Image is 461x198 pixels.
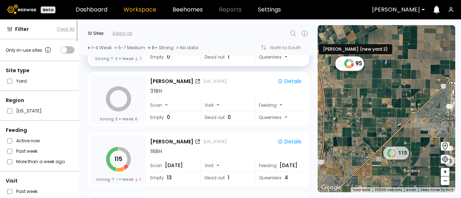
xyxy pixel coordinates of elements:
a: ‏פתיחת האזור הזה במפות Google (ייפתח חלון חדש) [319,183,343,192]
label: Active now [16,137,40,144]
div: Queenless [255,172,304,184]
label: Past week [16,188,37,195]
span: 1 [228,53,229,61]
div: Queenless [255,111,304,123]
div: Dead out [201,111,250,123]
div: [US_STATE] [203,78,227,84]
div: 1-4 Weak [88,45,112,51]
div: [PERSON_NAME] [150,138,193,146]
div: 95 [335,56,364,70]
span: 7 [135,56,142,61]
img: Google [319,183,343,192]
span: 0 [228,114,231,121]
div: Feeding [255,99,304,111]
span: 4 [285,174,288,181]
button: + [441,168,449,176]
div: [US_STATE] [203,139,227,144]
div: [DATE] [279,162,298,169]
div: Strong Weak [96,176,141,182]
div: Beta [41,6,55,13]
button: Details [274,77,304,86]
div: [PERSON_NAME] (new yard 2) [319,44,392,54]
div: Visit [201,99,250,111]
div: 8+ Strong [148,45,174,51]
div: Only in-use sites [6,46,52,54]
span: Reports [219,7,242,13]
div: Details [277,138,301,145]
div: North to South [270,46,306,50]
span: - [165,101,168,109]
span: 1 [135,176,141,182]
span: - [285,114,287,121]
span: 1 [112,176,117,182]
span: [DATE] [165,162,183,169]
button: Details [274,137,304,146]
span: 4 [111,56,118,61]
div: Empty [150,111,196,123]
div: Dead out [201,172,250,184]
div: Region [6,97,75,104]
span: - [216,162,219,169]
span: 13 [167,174,172,181]
a: Beehomes [173,7,203,13]
span: נתוני מפה ©2025 [375,188,402,192]
div: 16 BH [150,148,162,155]
a: תנאים [406,188,416,192]
span: 0 [167,53,170,61]
span: – [443,176,447,185]
a: Settings [258,7,281,13]
label: Past week [16,147,37,155]
div: [PERSON_NAME] [150,78,193,85]
a: דיווח על שגיאה במפה [420,188,453,192]
div: Feeding [255,160,304,171]
label: More than a week ago [16,158,65,165]
span: - [216,101,219,109]
div: - [279,101,283,109]
button: מקשי קיצור [353,187,370,192]
div: 31 BH [150,87,162,95]
div: Empty [150,51,196,63]
span: 0 [115,116,118,122]
tspan: 115 [115,155,122,163]
span: - [285,53,287,61]
div: Strong Weak [100,116,138,122]
label: [US_STATE] [16,107,42,115]
button: Clear All [57,26,75,32]
span: 1 [228,174,229,181]
span: Filter [15,26,29,33]
div: Visit [6,177,75,185]
div: Strong Weak [95,56,142,61]
div: 5-7 Medium [115,45,145,51]
div: Details [277,78,301,84]
div: Select all [112,30,132,37]
div: 115 [383,146,409,159]
div: Site type [6,67,75,74]
div: Scan [150,99,196,111]
div: Dead out [201,51,250,63]
a: Dashboard [76,7,107,13]
span: + [443,167,447,176]
span: 0 [135,116,138,122]
img: Beewise logo [7,5,36,14]
div: Empty [150,172,196,184]
span: 0 [167,114,170,121]
div: No data [176,45,198,51]
div: 10 Sites [88,30,104,37]
div: Feeding [6,126,75,134]
div: Queenless [255,51,304,63]
button: – [441,176,449,185]
label: Yard [16,77,27,85]
div: Visit [201,160,250,171]
div: Scan [150,160,196,171]
a: Workspace [124,7,156,13]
